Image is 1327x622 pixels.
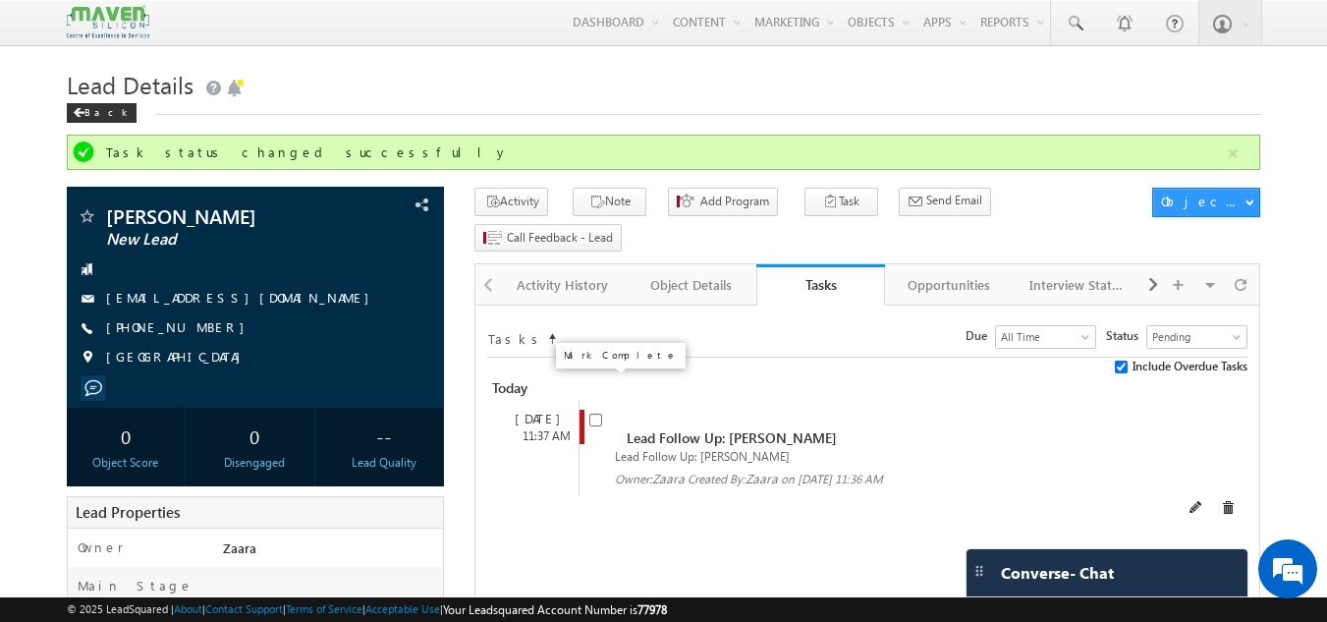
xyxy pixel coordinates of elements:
[106,348,250,368] span: [GEOGRAPHIC_DATA]
[804,188,878,216] button: Task
[443,602,667,617] span: Your Leadsquared Account Number is
[1106,327,1146,345] span: Status
[67,5,149,39] img: Custom Logo
[200,454,309,472] div: Disengaged
[487,325,546,349] td: Tasks
[901,273,996,297] div: Opportunities
[365,602,440,615] a: Acceptable Use
[200,418,309,454] div: 0
[1146,325,1247,349] a: Pending
[67,103,137,123] div: Back
[628,264,756,306] a: Object Details
[966,327,995,345] span: Due
[1029,273,1125,297] div: Interview Status
[547,326,557,344] span: Sort Timeline
[329,418,438,454] div: --
[507,229,613,247] span: Call Feedback - Lead
[223,539,256,556] span: Zaara
[286,602,362,615] a: Terms of Service
[995,325,1096,349] a: All Time
[1014,264,1142,306] a: Interview Status
[78,577,194,594] label: Main Stage
[474,224,622,253] button: Call Feedback - Lead
[1001,564,1114,582] span: Converse - Chat
[996,328,1090,346] span: All Time
[497,427,579,445] div: 11:37 AM
[1147,328,1242,346] span: Pending
[67,102,146,119] a: Back
[771,275,870,294] div: Tasks
[72,454,181,472] div: Object Score
[474,188,548,216] button: Activity
[615,449,790,464] span: Lead Follow Up: [PERSON_NAME]
[322,10,369,57] div: Minimize live chat window
[652,470,685,486] span: Zaara
[756,264,885,306] a: Tasks
[1152,188,1260,217] button: Object Actions
[564,349,678,361] div: Mark Complete
[971,563,987,579] img: carter-drag
[700,193,769,210] span: Add Program
[33,103,83,129] img: d_60004797649_company_0_60004797649
[781,472,883,486] span: on [DATE] 11:36 AM
[174,602,202,615] a: About
[26,182,359,466] textarea: Type your message and hit 'Enter'
[205,602,283,615] a: Contact Support
[106,318,254,338] span: [PHONE_NUMBER]
[102,103,330,129] div: Chat with us now
[885,264,1014,306] a: Opportunities
[106,206,339,226] span: [PERSON_NAME]
[627,428,837,447] span: Lead Follow Up: [PERSON_NAME]
[615,472,688,486] span: Owner:
[668,188,778,216] button: Add Program
[1161,193,1244,210] div: Object Actions
[67,69,194,100] span: Lead Details
[899,188,991,216] button: Send Email
[329,454,438,472] div: Lead Quality
[573,188,646,216] button: Note
[688,472,781,486] span: Created By:
[499,264,628,306] a: Activity History
[746,470,778,486] span: Zaara
[76,502,180,522] span: Lead Properties
[1133,358,1247,375] span: Include Overdue Tasks
[78,538,124,556] label: Owner
[643,273,739,297] div: Object Details
[637,602,667,617] span: 77978
[72,418,181,454] div: 0
[106,230,339,250] span: New Lead
[67,600,667,619] span: © 2025 LeadSquared | | | | |
[106,289,379,306] a: [EMAIL_ADDRESS][DOMAIN_NAME]
[926,192,982,209] span: Send Email
[1221,501,1235,515] span: Delete
[1189,501,1203,515] span: Edit
[487,376,577,400] div: Today
[497,410,579,427] div: [DATE]
[515,273,610,297] div: Activity History
[267,482,357,509] em: Start Chat
[106,143,1226,161] div: Task status changed successfully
